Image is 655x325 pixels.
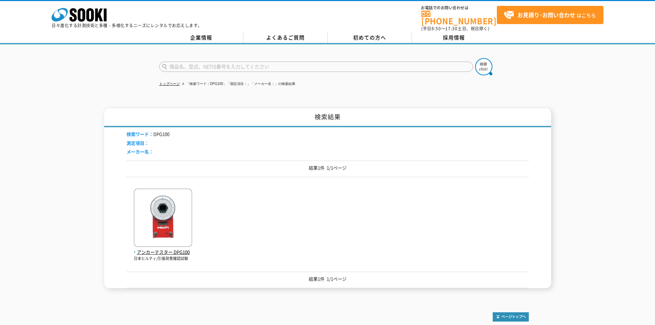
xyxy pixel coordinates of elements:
[159,82,180,86] a: トップページ
[159,33,243,43] a: 企業情報
[159,62,473,72] input: 商品名、型式、NETIS番号を入力してください
[134,249,192,256] span: アンカーテスター DPG100
[127,148,153,155] span: メーカー名：
[493,312,529,322] img: トップページへ
[432,25,441,32] span: 8:50
[412,33,496,43] a: 採用情報
[243,33,328,43] a: よくあるご質問
[353,34,386,41] span: 初めての方へ
[475,58,492,75] img: btn_search.png
[421,11,497,25] a: [PHONE_NUMBER]
[127,140,149,146] span: 測定項目：
[445,25,458,32] span: 17:30
[181,80,295,88] li: 「検索ワード：DPG100」「測定項目：」「メーカー名：」の検索結果
[104,108,551,127] h1: 検索結果
[134,188,192,249] img: DPG100
[127,164,529,172] p: 結果1件 1/1ページ
[517,11,575,19] strong: お見積り･お問い合わせ
[52,23,202,28] p: 日々進化する計測技術と多種・多様化するニーズにレンタルでお応えします。
[127,131,170,138] li: DPG100
[328,33,412,43] a: 初めての方へ
[134,256,192,262] p: 日本ヒルティ/引張荷重確認試験
[134,241,192,256] a: アンカーテスター DPG100
[127,275,529,283] p: 結果1件 1/1ページ
[497,6,603,24] a: お見積り･お問い合わせはこちら
[504,10,596,20] span: はこちら
[421,25,489,32] span: (平日 ～ 土日、祝日除く)
[127,131,153,137] span: 検索ワード：
[421,6,497,10] span: お電話でのお問い合わせは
